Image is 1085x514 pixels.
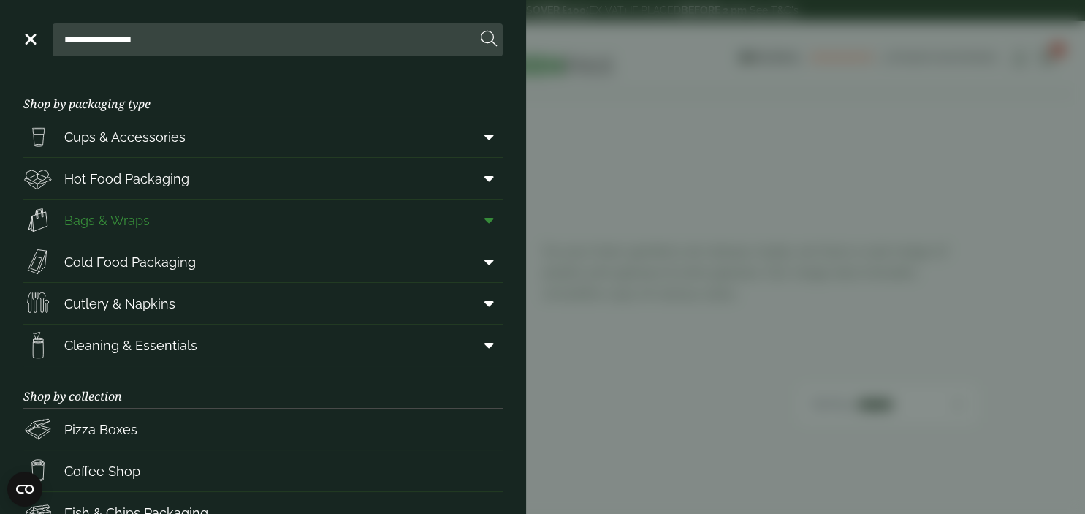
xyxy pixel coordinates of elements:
a: Pizza Boxes [23,409,503,450]
img: HotDrink_paperCup.svg [23,456,53,485]
span: Cleaning & Essentials [64,336,197,355]
a: Cleaning & Essentials [23,325,503,366]
h3: Shop by collection [23,366,503,409]
img: Paper_carriers.svg [23,205,53,235]
button: Open CMP widget [7,472,42,507]
a: Coffee Shop [23,450,503,491]
span: Cold Food Packaging [64,252,196,272]
h3: Shop by packaging type [23,74,503,116]
span: Hot Food Packaging [64,169,189,189]
span: Bags & Wraps [64,211,150,230]
img: Pizza_boxes.svg [23,415,53,444]
img: Deli_box.svg [23,164,53,193]
span: Cups & Accessories [64,127,186,147]
a: Cups & Accessories [23,116,503,157]
a: Hot Food Packaging [23,158,503,199]
img: PintNhalf_cup.svg [23,122,53,151]
img: open-wipe.svg [23,330,53,360]
a: Cutlery & Napkins [23,283,503,324]
a: Cold Food Packaging [23,241,503,282]
a: Bags & Wraps [23,200,503,241]
span: Cutlery & Napkins [64,294,175,314]
img: Sandwich_box.svg [23,247,53,276]
img: Cutlery.svg [23,289,53,318]
span: Pizza Boxes [64,420,137,439]
span: Coffee Shop [64,461,140,481]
